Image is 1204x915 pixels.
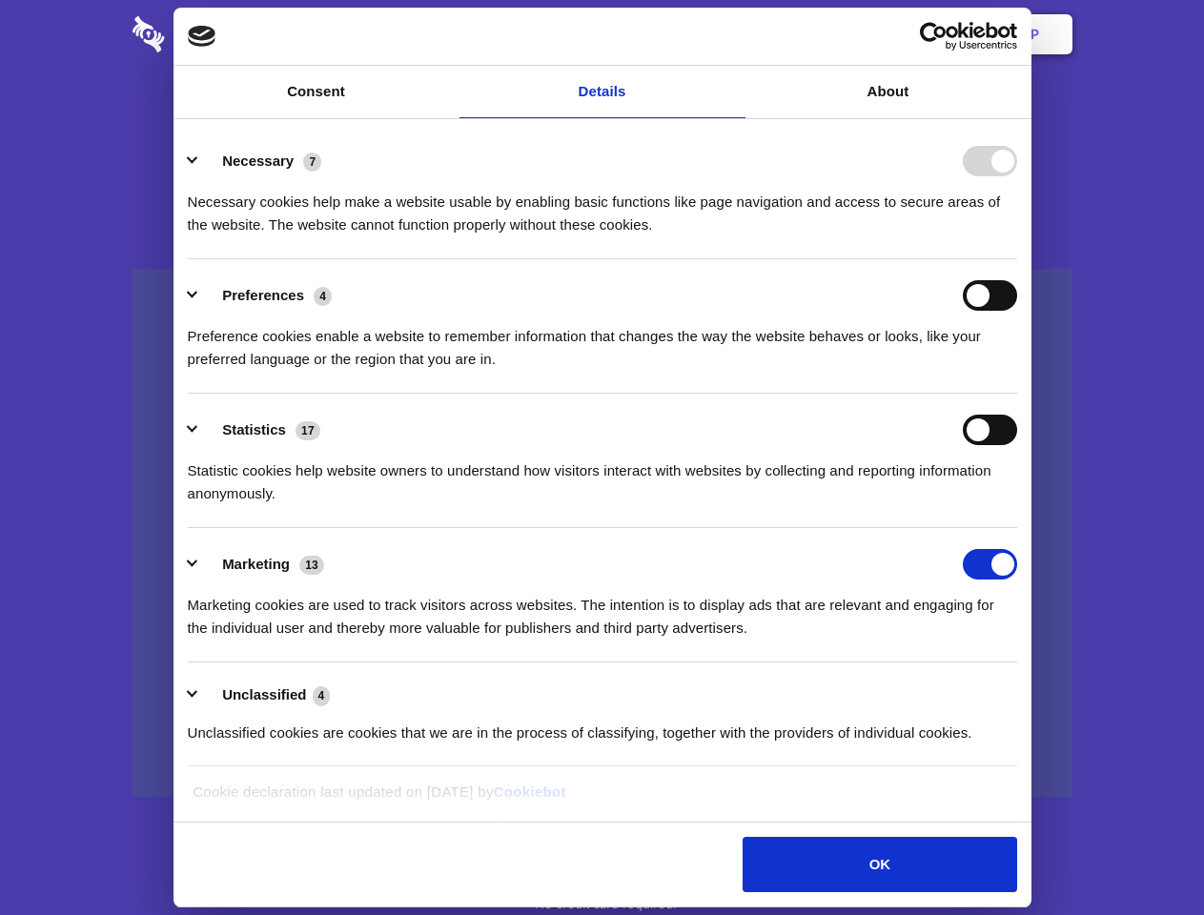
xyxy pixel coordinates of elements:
div: Preference cookies enable a website to remember information that changes the way the website beha... [188,311,1017,371]
label: Statistics [222,421,286,437]
a: About [745,66,1031,118]
div: Unclassified cookies are cookies that we are in the process of classifying, together with the pro... [188,707,1017,744]
a: Cookiebot [494,783,566,800]
button: Preferences (4) [188,280,344,311]
span: 4 [314,287,332,306]
button: Necessary (7) [188,146,334,176]
button: Unclassified (4) [188,683,342,707]
div: Statistic cookies help website owners to understand how visitors interact with websites by collec... [188,445,1017,505]
button: Statistics (17) [188,415,333,445]
a: Consent [173,66,459,118]
iframe: Drift Widget Chat Controller [1109,820,1181,892]
div: Marketing cookies are used to track visitors across websites. The intention is to display ads tha... [188,579,1017,640]
span: 13 [299,556,324,575]
div: Cookie declaration last updated on [DATE] by [178,781,1026,818]
button: OK [743,837,1016,892]
div: Necessary cookies help make a website usable by enabling basic functions like page navigation and... [188,176,1017,236]
span: 7 [303,152,321,172]
h1: Eliminate Slack Data Loss. [133,86,1072,154]
h4: Auto-redaction of sensitive data, encrypted data sharing and self-destructing private chats. Shar... [133,173,1072,236]
span: 17 [296,421,320,440]
button: Marketing (13) [188,549,337,579]
label: Necessary [222,152,294,169]
img: logo-wordmark-white-trans-d4663122ce5f474addd5e946df7df03e33cb6a1c49d2221995e7729f52c070b2.svg [133,16,296,52]
a: Login [865,5,948,64]
a: Wistia video thumbnail [133,269,1072,798]
label: Marketing [222,556,290,572]
span: 4 [313,686,331,705]
a: Pricing [560,5,643,64]
label: Preferences [222,287,304,303]
a: Usercentrics Cookiebot - opens in a new window [850,22,1017,51]
a: Details [459,66,745,118]
img: logo [188,26,216,47]
a: Contact [773,5,861,64]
